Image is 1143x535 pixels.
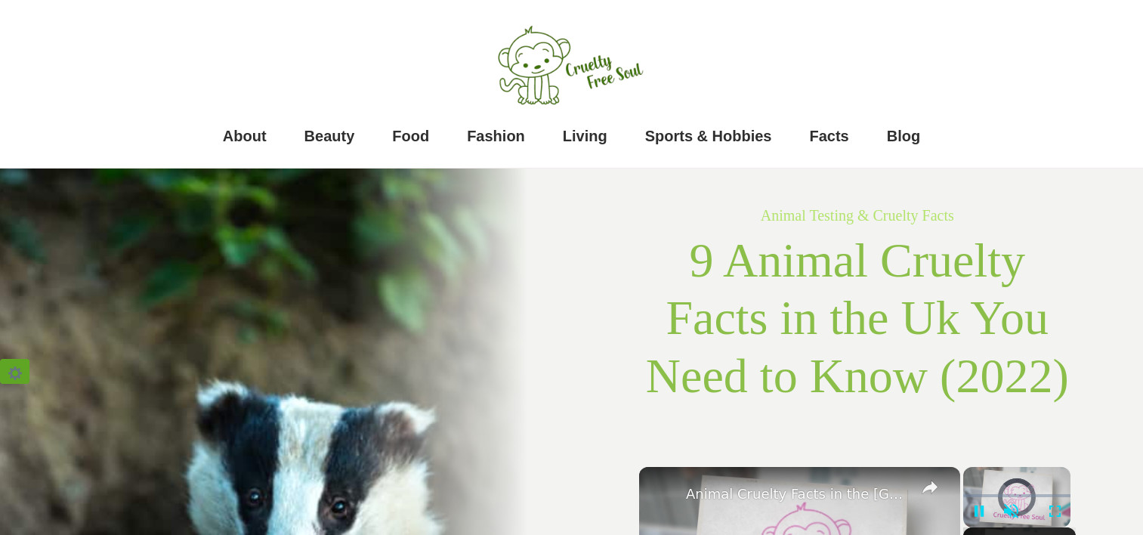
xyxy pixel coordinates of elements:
[467,121,525,151] a: Fashion
[963,494,1070,497] div: Progress Bar
[304,121,355,151] a: Beauty
[995,496,1027,527] button: Unmute
[648,476,678,506] a: channel logo
[646,233,1069,404] span: 9 Animal Cruelty Facts in the Uk You Need to Know (2022)
[810,121,849,151] a: Facts
[1039,496,1070,527] button: Fullscreen
[963,496,995,527] button: Pause
[887,121,920,151] a: Blog
[563,121,607,151] a: Living
[645,121,772,151] a: Sports & Hobbies
[916,474,944,501] button: share
[8,366,22,380] img: ⚙
[761,207,954,224] a: Animal Testing & Cruelty Facts
[392,121,429,151] a: Food
[686,481,909,508] a: Animal Cruelty Facts in the [GEOGRAPHIC_DATA] You Need to Know (2021)
[223,121,267,151] a: About
[963,467,1070,527] div: Video Player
